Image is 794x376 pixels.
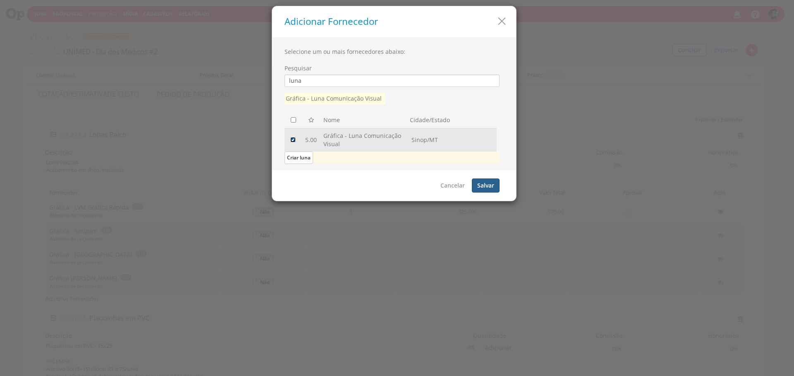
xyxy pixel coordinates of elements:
span: Gráfica - Luna Comunicação Visual [285,93,385,104]
label: Pesquisar [285,64,312,72]
th: Nome [320,112,410,128]
td: Gráfica - Luna Comunicação Visual [320,128,408,151]
td: Sinop/MT [408,128,496,151]
button: Criar luna [285,152,313,164]
th: Cidade/Estado [410,112,500,128]
button: Salvar [472,178,500,193]
button: Cancelar [435,178,470,193]
h5: Adicionar Fornecedor [285,17,510,27]
label: Selecione um ou mais fornecedores abaixo: [285,48,405,56]
td: 5.00 [302,128,320,151]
